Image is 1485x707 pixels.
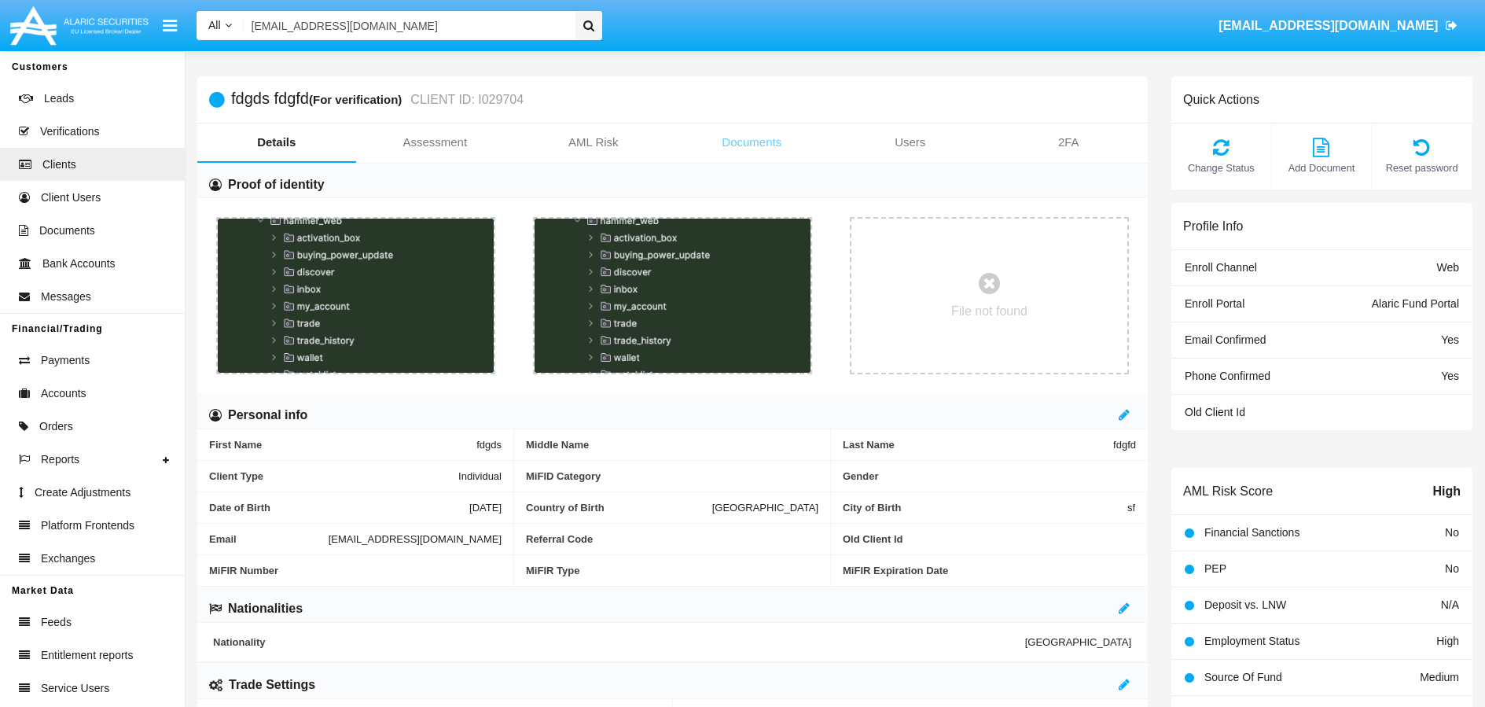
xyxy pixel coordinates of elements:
span: Accounts [41,385,86,402]
span: Old Client Id [1185,406,1245,418]
span: sf [1127,502,1135,514]
p: Preview [550,302,795,333]
span: High [1432,482,1461,501]
span: MiFIR Number [209,565,502,576]
a: Documents [673,123,832,161]
span: City of Birth [843,502,1127,514]
span: Web [1436,261,1459,274]
a: Assessment [356,123,515,161]
span: [DATE] [469,502,502,514]
span: 96e820b85b6b445f9c77cf6cdaad7ade.png [550,274,799,287]
a: Users [831,123,990,161]
a: All [197,17,244,34]
span: Feeds [41,614,72,631]
span: Documents [39,223,95,239]
span: fdgfd [1113,439,1136,451]
h5: fdgds fdgfd [231,90,524,109]
span: Gender [843,470,1136,482]
h6: Personal info [228,407,307,424]
span: Client Type [209,470,458,482]
span: Referral Code [526,533,818,545]
span: Middle Name [526,439,818,451]
span: Old Client Id [843,533,1135,545]
span: Last Name [843,439,1113,451]
span: Entitlement reports [41,647,134,664]
span: Reset password [1380,160,1464,175]
span: High [1436,635,1459,647]
a: Details [197,123,356,161]
a: 2FA [990,123,1149,161]
span: [GEOGRAPHIC_DATA] [1025,636,1131,648]
span: Phone Confirmed [1185,370,1270,382]
span: Deposit vs. LNW [1204,598,1286,611]
p: Preview [233,302,478,333]
h6: Profile Info [1183,219,1243,234]
span: Source Of Fund [1204,671,1282,683]
span: MiFIR Type [526,565,818,576]
span: Messages [41,289,91,305]
span: Platform Frontends [41,517,134,534]
span: Change Status [1179,160,1263,175]
span: Medium [1420,671,1459,683]
span: Yes [1441,333,1459,346]
span: Bank Accounts [42,256,116,272]
span: Verifications [40,123,99,140]
span: Individual [458,470,502,482]
a: [EMAIL_ADDRESS][DOMAIN_NAME] [1211,4,1465,48]
div: (For verification) [309,90,406,109]
span: N/A [1441,598,1459,611]
span: Create Adjustments [35,484,130,501]
h6: Nationalities [228,600,303,617]
h6: Quick Actions [1183,92,1259,107]
span: First Name [209,439,476,451]
span: Service Users [41,680,109,697]
h6: AML Risk Score [1183,484,1273,499]
span: Add Document [1280,160,1364,175]
span: Reports [41,451,79,468]
h6: Trade Settings [229,676,315,694]
span: No [1445,562,1459,575]
span: MiFID Category [526,470,818,482]
span: Alaric Fund Portal [1372,297,1459,310]
span: Enroll Channel [1185,261,1257,274]
span: Leads [44,90,74,107]
span: Date of Birth [209,502,469,514]
span: PEP [1204,562,1226,575]
span: Financial Sanctions [1204,526,1299,539]
h6: Proof of identity [228,176,325,193]
span: No [1445,526,1459,539]
span: 94a1428a688848848204bcca3cddcfb6.png [233,274,483,287]
span: Enroll Portal [1185,297,1244,310]
span: Employment Status [1204,635,1299,647]
small: CLIENT ID: I029704 [406,94,524,106]
span: Yes [1441,370,1459,382]
a: AML Risk [514,123,673,161]
img: Logo image [8,2,151,49]
span: Exchanges [41,551,95,567]
span: Payments [41,352,90,369]
span: [EMAIL_ADDRESS][DOMAIN_NAME] [329,533,502,545]
span: Clients [42,156,76,173]
span: Email [209,533,329,545]
span: [EMAIL_ADDRESS][DOMAIN_NAME] [1219,19,1438,32]
span: Country of Birth [526,502,712,514]
span: fdgds [476,439,502,451]
span: All [208,19,221,31]
input: Search [244,11,571,40]
span: Nationality [213,636,1025,648]
span: Client Users [41,190,101,206]
span: Orders [39,418,73,435]
span: [GEOGRAPHIC_DATA] [712,502,818,514]
span: MiFIR Expiration Date [843,565,1136,576]
span: Email Confirmed [1185,333,1266,346]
